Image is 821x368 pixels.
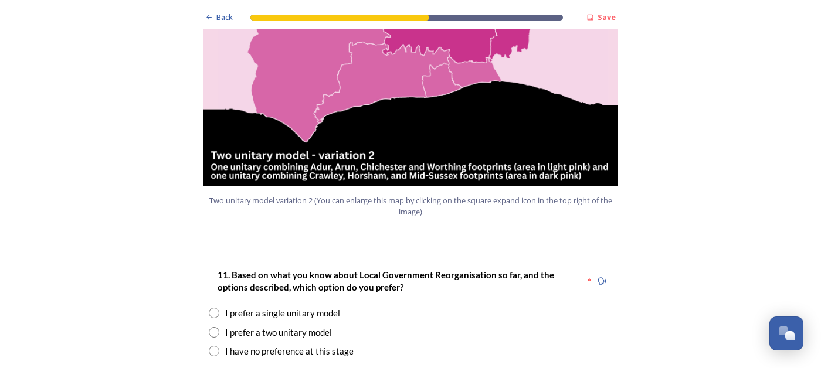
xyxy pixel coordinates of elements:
[225,345,354,358] div: I have no preference at this stage
[769,316,803,350] button: Open Chat
[216,12,233,23] span: Back
[208,195,613,217] span: Two unitary model variation 2 (You can enlarge this map by clicking on the square expand icon in ...
[598,12,616,22] strong: Save
[225,306,340,320] div: I prefer a single unitary model
[225,326,332,339] div: I prefer a two unitary model
[218,270,556,292] strong: 11. Based on what you know about Local Government Reorganisation so far, and the options describe...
